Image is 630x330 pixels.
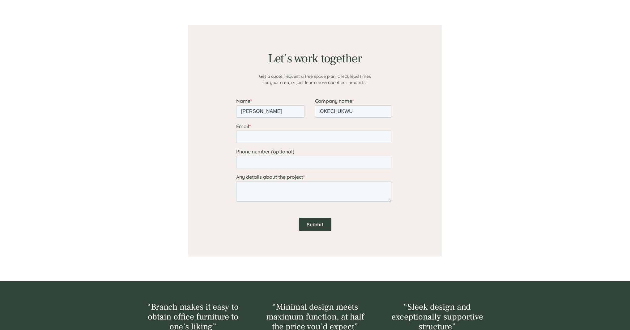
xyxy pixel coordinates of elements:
[236,98,394,242] iframe: Form 0
[259,73,371,85] span: Get a quote, request a free space plan, check lead times for your area, or just learn more about ...
[268,51,362,66] span: Let’s work together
